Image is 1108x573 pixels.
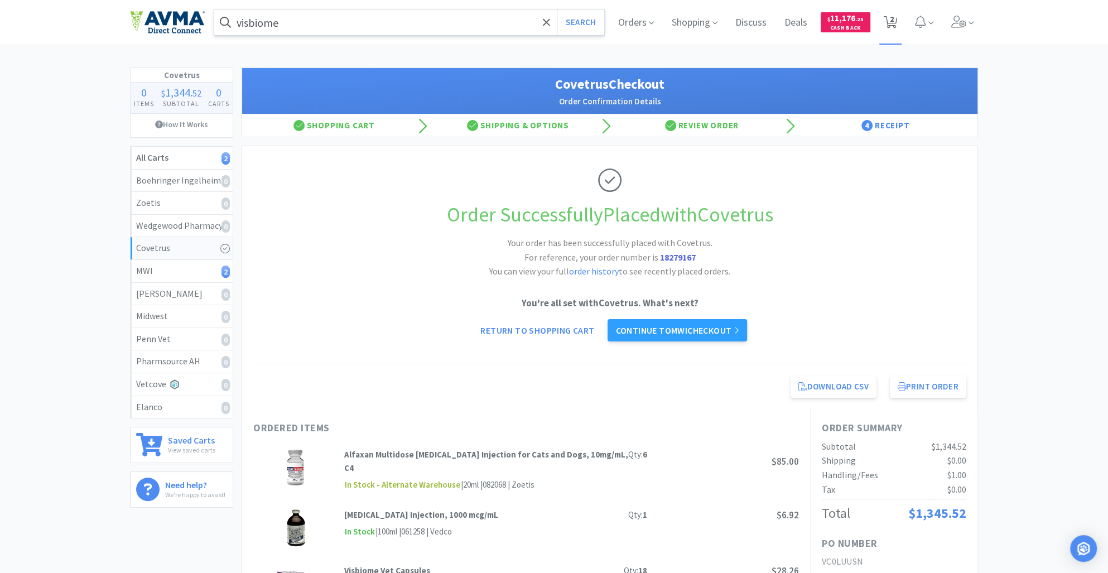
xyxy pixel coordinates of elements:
img: 3199e72dde3c4937a8d7a22315b6dc8e_228727.png [286,508,307,547]
span: | 100ml [375,526,397,537]
i: 2 [221,152,230,165]
h6: Saved Carts [168,433,215,445]
div: Total [822,503,850,524]
a: Discuss [731,18,771,28]
h1: Covetrus Checkout [253,74,966,95]
a: Wedgewood Pharmacy0 [131,215,233,238]
a: Elanco0 [131,396,233,418]
i: 0 [221,198,230,210]
span: In Stock [344,525,375,539]
button: Search [557,9,604,35]
h1: Covetrus [131,68,233,83]
i: 0 [221,379,230,391]
a: Midwest0 [131,305,233,328]
span: 4 [861,120,873,131]
i: 0 [221,402,230,414]
div: Subtotal [822,440,856,454]
a: Penn Vet0 [131,328,233,351]
p: View saved carts [168,445,215,455]
span: $6.92 [777,509,799,521]
div: Qty: [628,448,647,461]
div: Shipping [822,454,856,468]
span: Cash Back [827,25,864,32]
div: Open Intercom Messenger [1070,535,1097,562]
p: We're happy to assist! [165,489,225,500]
i: 0 [221,288,230,301]
div: | 061258 | Vedco [397,525,452,538]
a: All Carts2 [131,147,233,170]
span: $85.00 [772,455,799,468]
a: [PERSON_NAME]0 [131,283,233,306]
div: Shipping & Options [426,114,610,137]
strong: 6 [643,449,647,460]
h1: Ordered Items [253,420,588,436]
i: 0 [221,311,230,323]
i: 0 [221,175,230,187]
a: order history [569,266,619,277]
i: 0 [221,334,230,346]
p: You're all set with Covetrus . What's next? [253,296,966,311]
span: In Stock - Alternate Warehouse [344,478,461,492]
span: $ [827,16,830,23]
div: | 082068 | Zoetis [479,478,534,492]
div: Midwest [136,309,227,324]
span: 11,176 [827,13,864,23]
a: Pharmsource AH0 [131,350,233,373]
input: Search by item, sku, manufacturer, ingredient, size... [214,9,604,35]
div: [PERSON_NAME] [136,287,227,301]
span: | 20ml [461,479,479,490]
button: Print Order [890,375,966,398]
strong: [MEDICAL_DATA] Injection, 1000 mcg/mL [344,509,498,520]
h2: VC0LUUSN [822,555,966,569]
img: e4e33dab9f054f5782a47901c742baa9_102.png [130,11,205,34]
h4: Items [131,98,157,109]
div: Shopping Cart [242,114,426,137]
h6: Need help? [165,478,225,489]
span: $1,344.52 [932,441,966,452]
a: Vetcove0 [131,373,233,396]
span: 1,344 [165,85,190,99]
span: $1.00 [947,469,966,480]
span: 52 [192,88,201,99]
a: Saved CartsView saved carts [130,427,233,463]
h1: PO Number [822,536,878,552]
strong: 1 [643,509,647,520]
span: . 25 [855,16,864,23]
h2: Order Confirmation Details [253,95,966,108]
div: Zoetis [136,196,227,210]
h4: Subtotal [157,98,204,109]
div: Pharmsource AH [136,354,227,369]
div: Penn Vet [136,332,227,346]
div: Boehringer Ingelheim [136,174,227,188]
div: Handling/Fees [822,468,878,483]
span: $0.00 [947,455,966,466]
div: Review Order [610,114,794,137]
a: Download CSV [791,375,876,398]
a: Covetrus [131,237,233,260]
img: 3ce5241887f04615bb39fbe3e82f49b8_598022.png [282,448,310,487]
div: Wedgewood Pharmacy [136,219,227,233]
span: 0 [141,85,147,99]
a: Continue toMWIcheckout [608,319,746,341]
a: Zoetis0 [131,192,233,215]
div: Elanco [136,400,227,415]
span: $1,345.52 [908,504,966,522]
strong: 18279167 [660,252,696,263]
a: MWI2 [131,260,233,283]
h1: Order Successfully Placed with Covetrus [253,199,966,231]
div: Tax [822,483,835,497]
div: Qty: [628,508,647,522]
a: Deals [780,18,812,28]
a: $11,176.25Cash Back [821,7,870,37]
a: Return to Shopping Cart [473,319,602,341]
strong: All Carts [136,152,168,163]
span: For reference, your order number is [524,252,696,263]
i: 0 [221,220,230,233]
div: Receipt [794,114,978,137]
span: $ [161,88,165,99]
h2: Your order has been successfully placed with Covetrus. You can view your full to see recently pla... [442,236,777,279]
div: MWI [136,264,227,278]
strong: Alfaxan Multidose [MEDICAL_DATA] Injection for Cats and Dogs, 10mg/mL, C4 [344,449,628,473]
div: Vetcove [136,377,227,392]
div: . [157,87,204,98]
